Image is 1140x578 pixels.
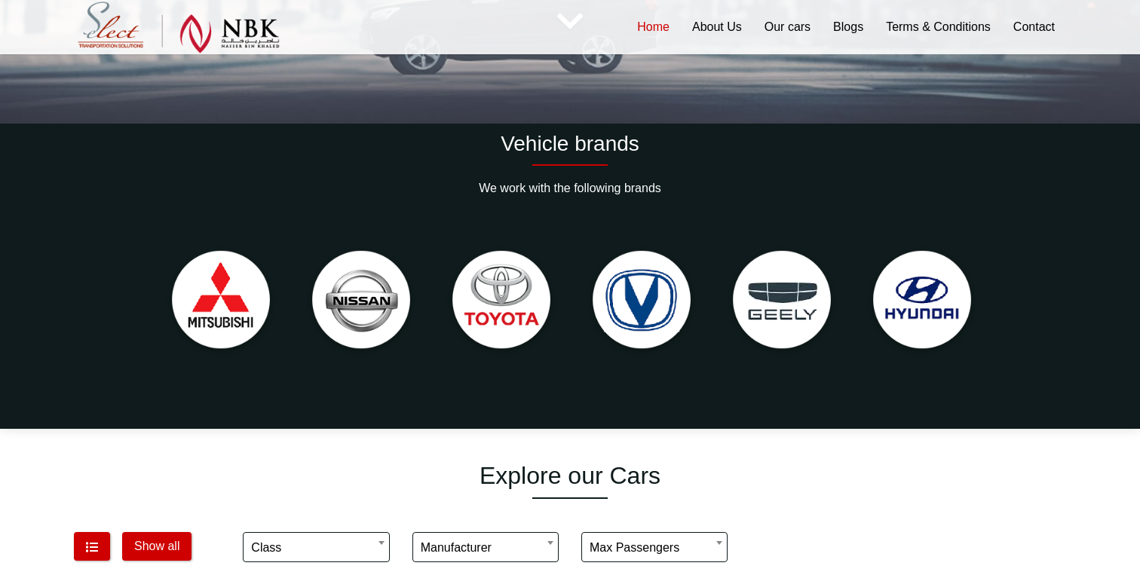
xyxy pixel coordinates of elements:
span: Class [243,532,389,562]
button: Show all [122,532,192,561]
span: Max passengers [581,532,728,562]
span: Manufacturer [421,533,550,563]
h2: Vehicle brands [74,131,1066,157]
span: Class [251,533,381,563]
span: Manufacturer [412,532,559,562]
img: Toyota [439,239,564,364]
img: Mitsubishi [158,239,283,364]
img: Changan [579,239,704,364]
span: Max passengers [590,533,719,563]
img: Nissan [299,239,424,364]
img: Select Rent a Car [78,2,280,54]
img: Geely [719,239,844,364]
p: We work with the following brands [74,181,1066,196]
img: Hyundai [860,239,985,364]
h1: Explore our Cars [74,461,1066,490]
